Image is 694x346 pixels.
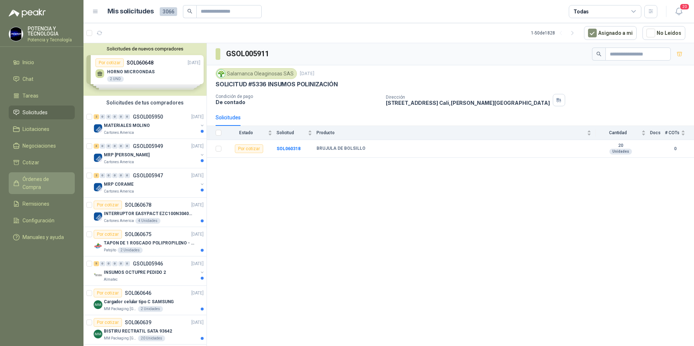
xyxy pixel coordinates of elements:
span: Negociaciones [23,142,56,150]
p: SOL060678 [125,202,151,207]
a: Cotizar [9,156,75,169]
b: 0 [665,145,685,152]
span: search [596,52,601,57]
div: Solicitudes [216,114,241,121]
div: Por cotizar [94,289,122,297]
th: Cantidad [596,126,650,140]
th: Producto [317,126,596,140]
div: Solicitudes de tus compradores [83,96,207,110]
h3: GSOL005911 [226,48,270,59]
a: Remisiones [9,197,75,211]
div: 1 - 50 de 1828 [531,27,578,39]
span: Cantidad [596,130,640,135]
a: Licitaciones [9,122,75,136]
div: Salamanca Oleaginosas SAS [216,68,297,79]
p: BISTIRU RECTRATIL SATA 93642 [104,328,172,335]
p: GSOL005950 [133,114,163,119]
p: MRP [PERSON_NAME] [104,152,150,158]
div: 0 [112,261,118,266]
div: 0 [100,114,105,119]
p: SOL060646 [125,291,151,296]
div: 0 [118,173,124,178]
span: Licitaciones [23,125,49,133]
p: Patojito [104,247,116,253]
div: 0 [100,144,105,149]
p: TAPON DE 1 ROSCADO POLIPROPILENO - HEMBRA NPT [104,240,194,247]
span: Estado [226,130,266,135]
p: INSUMOS OCTUPRE PEDIDO 2 [104,269,166,276]
span: Producto [317,130,585,135]
p: SOL060675 [125,232,151,237]
p: De contado [216,99,380,105]
span: 20 [679,3,690,10]
p: [DATE] [191,231,204,238]
img: Company Logo [94,271,102,280]
span: Remisiones [23,200,49,208]
div: 0 [106,144,111,149]
img: Company Logo [94,330,102,338]
span: Chat [23,75,33,83]
a: 2 0 0 0 0 0 GSOL005950[DATE] Company LogoMATERIALES MOLINOCartones America [94,112,205,136]
p: Almatec [104,277,118,283]
div: 4 Unidades [135,218,160,224]
a: Por cotizarSOL060639[DATE] Company LogoBISTIRU RECTRATIL SATA 93642MM Packaging [GEOGRAPHIC_DATA]... [83,315,207,345]
span: Inicio [23,58,34,66]
p: [DATE] [300,70,314,77]
a: Inicio [9,55,75,69]
div: 2 Unidades [118,247,143,253]
div: Por cotizar [94,230,122,239]
div: 20 Unidades [138,335,165,341]
img: Company Logo [94,124,102,133]
a: 2 0 0 0 0 0 GSOL005947[DATE] Company LogoMRP CORAMECartones America [94,171,205,194]
div: 0 [118,144,124,149]
div: 0 [106,114,111,119]
a: Por cotizarSOL060675[DATE] Company LogoTAPON DE 1 ROSCADO POLIPROPILENO - HEMBRA NPTPatojito2 Uni... [83,227,207,256]
p: Cargador celular tipo C SAMSUNG [104,298,174,305]
div: Por cotizar [235,144,263,153]
p: GSOL005949 [133,144,163,149]
b: SOL060318 [277,146,301,151]
span: Solicitud [277,130,306,135]
div: Unidades [609,149,632,155]
div: 0 [112,114,118,119]
th: # COTs [665,126,694,140]
div: 0 [100,261,105,266]
p: MATERIALES MOLINO [104,122,150,129]
h1: Mis solicitudes [107,6,154,17]
p: [DATE] [191,114,204,120]
p: [DATE] [191,260,204,267]
div: 3 [94,144,99,149]
b: BRUJULA DE BOLSILLO [317,146,366,152]
span: 3066 [160,7,177,16]
p: [STREET_ADDRESS] Cali , [PERSON_NAME][GEOGRAPHIC_DATA] [386,100,550,106]
p: [DATE] [191,290,204,297]
a: Tareas [9,89,75,103]
div: 0 [106,261,111,266]
img: Company Logo [94,300,102,309]
span: Tareas [23,92,38,100]
p: SOLICITUD #5336 INSUMOS POLINIZACIÓN [216,81,338,88]
button: Asignado a mi [584,26,637,40]
th: Solicitud [277,126,317,140]
img: Company Logo [94,183,102,191]
p: Cartones America [104,218,134,224]
a: Manuales y ayuda [9,230,75,244]
a: Chat [9,72,75,86]
p: MRP CORAME [104,181,134,188]
p: [DATE] [191,172,204,179]
div: Por cotizar [94,201,122,209]
button: Solicitudes de nuevos compradores [86,46,204,52]
div: 2 [94,114,99,119]
div: 2 [94,173,99,178]
b: 20 [596,143,646,149]
th: Docs [650,126,665,140]
p: GSOL005947 [133,173,163,178]
a: Órdenes de Compra [9,172,75,194]
span: Manuales y ayuda [23,233,64,241]
div: 0 [118,114,124,119]
div: 0 [112,173,118,178]
span: # COTs [665,130,679,135]
div: 5 [94,261,99,266]
p: POTENCIA Y TECNOLOGIA [28,26,75,36]
p: [DATE] [191,202,204,209]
